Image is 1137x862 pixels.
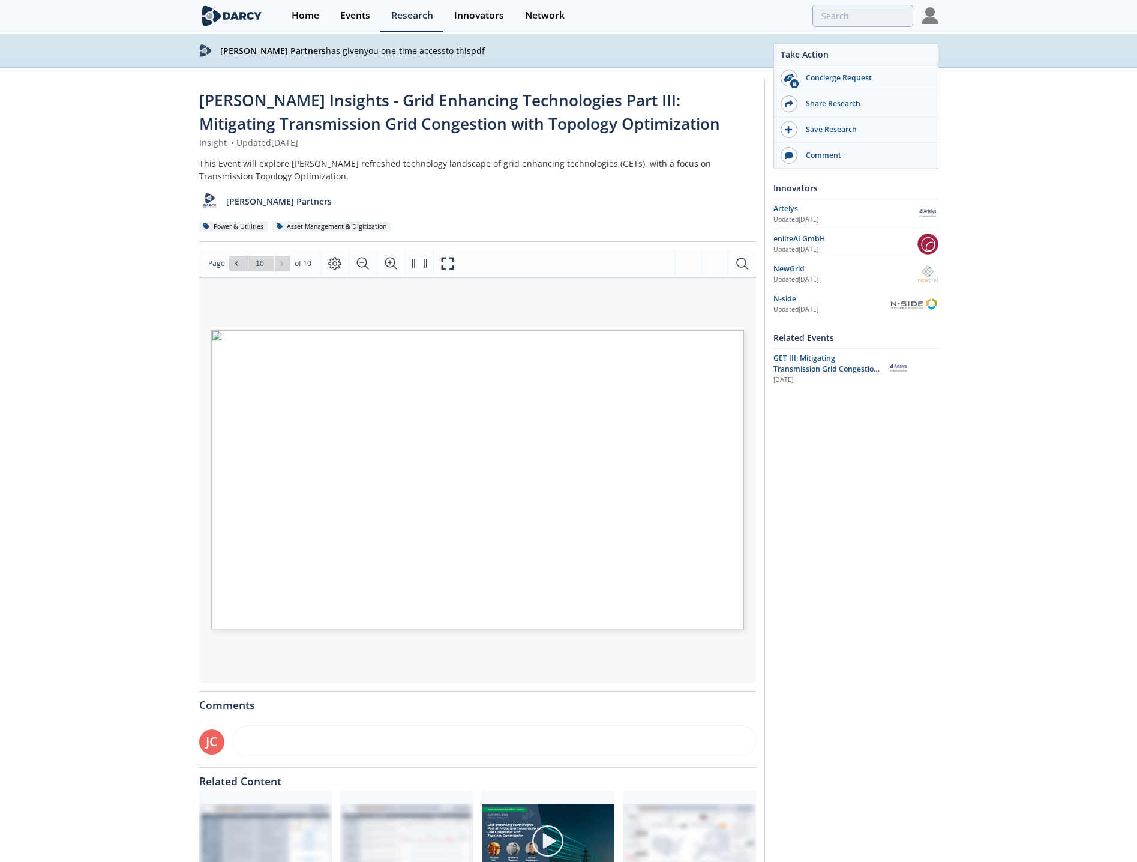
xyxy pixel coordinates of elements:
[773,178,938,199] div: Innovators
[773,203,917,214] div: Artelys
[773,353,880,385] span: GET III: Mitigating Transmission Grid Congestion with Topology Optimization
[199,222,268,232] div: Power & Utilities
[199,89,720,134] span: [PERSON_NAME] Insights - Grid Enhancing Technologies ​Part III:​ Mitigating Transmission Grid Con...
[888,297,938,312] img: N-side
[773,264,917,274] div: NewGrid
[917,234,938,255] img: enliteAI GmbH
[917,203,938,225] img: Artelys
[774,48,938,65] div: Take Action
[773,375,880,385] div: [DATE]
[229,137,236,148] span: •
[292,11,319,20] div: Home
[773,215,917,225] div: Updated [DATE]
[199,157,756,182] div: This Event will explore [PERSON_NAME] refreshed technology landscape of grid enhancing technologi...
[773,234,938,255] a: enliteAI GmbH Updated[DATE] enliteAI GmbH
[199,768,756,787] div: Related Content
[199,5,265,26] img: logo-wide.svg
[773,275,917,285] div: Updated [DATE]
[199,729,224,755] div: JC
[531,824,565,858] img: play-chapters-gray.svg
[797,150,932,161] div: Comment
[272,222,391,232] div: Asset Management & Digitization
[220,44,853,57] p: has given you one-time access to this pdf
[199,136,756,149] div: Insight Updated [DATE]
[1087,814,1125,850] iframe: chat widget
[773,203,938,225] a: Artelys Updated[DATE] Artelys
[797,98,932,109] div: Share Research
[888,358,909,379] img: Artelys
[773,305,888,315] div: Updated [DATE]
[220,45,326,56] strong: [PERSON_NAME] Partners
[917,264,938,285] img: NewGrid
[773,327,938,348] div: Related Events
[922,7,938,24] img: Profile
[391,11,433,20] div: Research
[525,11,565,20] div: Network
[797,124,932,135] div: Save Research
[340,11,370,20] div: Events
[199,692,756,711] div: Comments
[773,264,938,285] a: NewGrid Updated[DATE] NewGrid
[773,234,917,244] div: enliteAI GmbH
[226,195,332,208] p: [PERSON_NAME] Partners
[773,294,888,304] div: N-side
[199,44,212,57] img: darcy-logo.svg
[773,294,938,315] a: N-side Updated[DATE] N-side
[797,73,932,83] div: Concierge Request
[773,353,938,385] a: GET III: Mitigating Transmission Grid Congestion with Topology Optimization [DATE] Artelys
[812,5,913,27] input: Advanced Search
[773,245,917,255] div: Updated [DATE]
[454,11,504,20] div: Innovators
